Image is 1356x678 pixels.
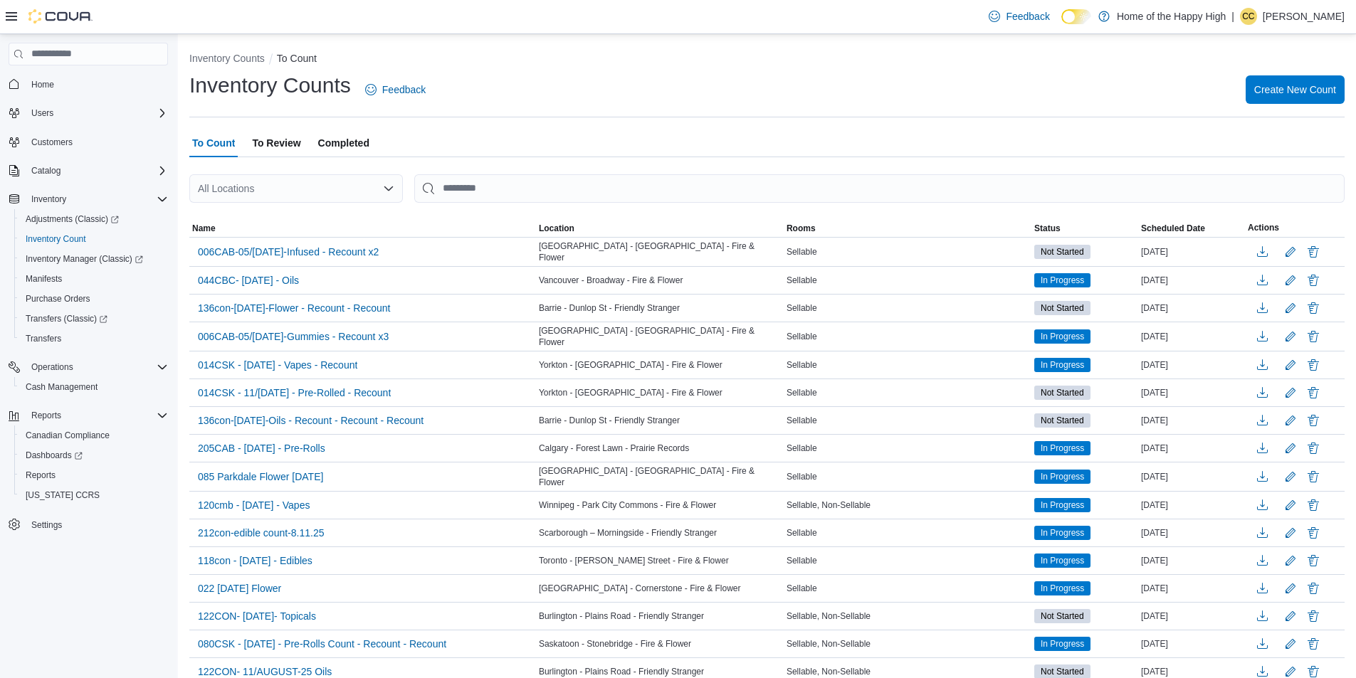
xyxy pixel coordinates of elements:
button: Delete [1305,412,1322,429]
span: To Count [192,129,235,157]
p: [PERSON_NAME] [1263,8,1345,25]
a: Inventory Manager (Classic) [20,250,149,268]
button: Delete [1305,300,1322,317]
button: Edit count details [1282,522,1299,544]
button: Create New Count [1246,75,1345,104]
button: Edit count details [1282,438,1299,459]
span: Home [26,75,168,93]
a: Home [26,76,60,93]
span: Operations [31,361,73,373]
div: [DATE] [1138,412,1245,429]
div: [DATE] [1138,580,1245,597]
button: 212con-edible count-8.11.25 [192,522,330,544]
span: Reports [20,467,168,484]
div: Sellable [784,524,1031,541]
span: 205CAB - [DATE] - Pre-Rolls [198,441,325,455]
span: Customers [26,133,168,151]
div: Sellable [784,272,1031,289]
button: Delete [1305,384,1322,401]
button: 014CSK - 11/[DATE] - Pre-Rolled - Recount [192,382,396,403]
span: Toronto - [PERSON_NAME] Street - Fire & Flower [539,555,729,566]
nav: An example of EuiBreadcrumbs [189,51,1345,68]
button: Name [189,220,536,237]
button: Customers [3,132,174,152]
span: In Progress [1034,358,1090,372]
span: Settings [26,515,168,533]
button: Inventory Counts [189,53,265,64]
span: In Progress [1041,526,1084,539]
button: Canadian Compliance [14,425,174,445]
span: Location [539,223,574,234]
a: Transfers [20,330,67,347]
span: 120cmb - [DATE] - Vapes [198,498,310,512]
p: Home of the Happy High [1117,8,1226,25]
input: This is a search bar. After typing your query, hit enter to filter the results lower in the page. [414,174,1345,203]
a: Inventory Count [20,231,92,248]
span: Users [26,105,168,122]
a: Reports [20,467,61,484]
button: [US_STATE] CCRS [14,485,174,505]
span: Operations [26,359,168,376]
button: Delete [1305,328,1322,345]
a: Transfers (Classic) [14,309,174,329]
button: Home [3,74,174,95]
span: Not Started [1034,609,1090,623]
span: Purchase Orders [26,293,90,304]
span: 022 [DATE] Flower [198,581,281,595]
button: Delete [1305,552,1322,569]
button: Delete [1305,524,1322,541]
span: Home [31,79,54,90]
a: Inventory Manager (Classic) [14,249,174,269]
span: 006CAB-05/[DATE]-Gummies - Recount x3 [198,329,389,344]
span: 085 Parkdale Flower [DATE] [198,470,323,484]
button: Manifests [14,269,174,289]
span: [GEOGRAPHIC_DATA] - [GEOGRAPHIC_DATA] - Fire & Flower [539,325,781,348]
div: Sellable, Non-Sellable [784,608,1031,625]
span: Inventory Manager (Classic) [20,250,168,268]
span: In Progress [1034,273,1090,287]
div: Sellable, Non-Sellable [784,497,1031,514]
span: Catalog [31,165,61,176]
button: Edit count details [1282,633,1299,655]
span: Feedback [382,83,426,97]
div: [DATE] [1138,300,1245,317]
button: Delete [1305,580,1322,597]
button: Edit count details [1282,494,1299,516]
a: Transfers (Classic) [20,310,113,327]
button: Edit count details [1282,354,1299,376]
span: Washington CCRS [20,487,168,504]
div: [DATE] [1138,272,1245,289]
span: 014CSK - [DATE] - Vapes - Recount [198,358,357,372]
span: Saskatoon - Stonebridge - Fire & Flower [539,638,691,650]
button: 205CAB - [DATE] - Pre-Rolls [192,438,331,459]
span: Actions [1248,222,1279,233]
span: Not Started [1041,386,1084,399]
a: Feedback [359,75,431,104]
span: 136con-[DATE]-Oils - Recount - Recount - Recount [198,413,424,428]
button: 118con - [DATE] - Edibles [192,550,318,571]
span: [GEOGRAPHIC_DATA] - [GEOGRAPHIC_DATA] - Fire & Flower [539,240,781,263]
button: Delete [1305,497,1322,514]
button: Edit count details [1282,605,1299,627]
span: Manifests [26,273,62,285]
span: Inventory [26,191,168,208]
span: Cash Management [20,378,168,396]
button: 006CAB-05/[DATE]-Gummies - Recount x3 [192,326,394,347]
div: [DATE] [1138,552,1245,569]
button: Edit count details [1282,466,1299,487]
button: Open list of options [383,183,394,194]
span: Yorkton - [GEOGRAPHIC_DATA] - Fire & Flower [539,359,722,371]
a: Manifests [20,270,68,287]
button: 136con-[DATE]-Oils - Recount - Recount - Recount [192,410,429,431]
a: Purchase Orders [20,290,96,307]
span: Completed [318,129,369,157]
button: Reports [26,407,67,424]
a: Dashboards [20,447,88,464]
button: 044CBC- [DATE] - Oils [192,270,305,291]
a: [US_STATE] CCRS [20,487,105,504]
div: [DATE] [1138,356,1245,374]
span: 212con-edible count-8.11.25 [198,526,324,540]
button: Operations [26,359,79,376]
button: 136con-[DATE]-Flower - Recount - Recount [192,297,396,319]
a: Settings [26,517,68,534]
